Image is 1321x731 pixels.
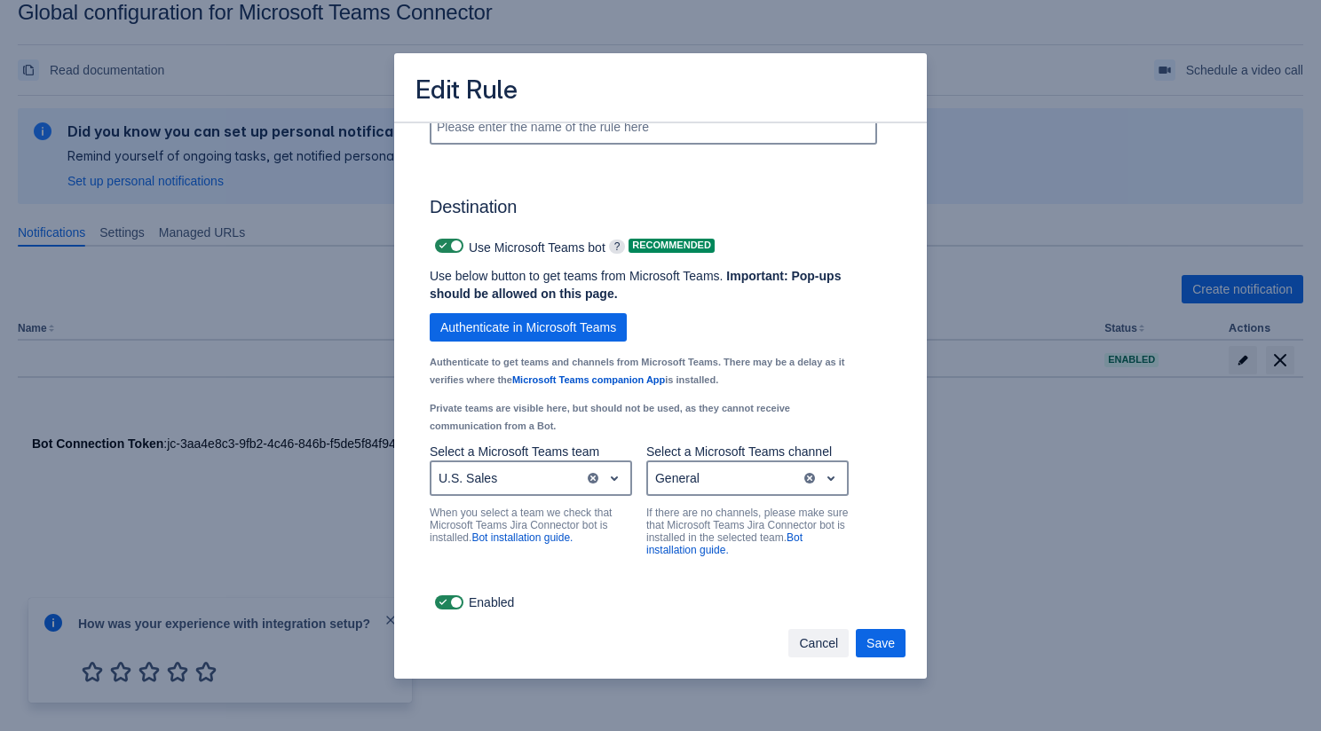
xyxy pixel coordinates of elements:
button: Save [856,629,906,657]
p: If there are no channels, please make sure that Microsoft Teams Jira Connector bot is installed i... [646,507,849,556]
div: Enabled [430,590,891,615]
button: Cancel [788,629,849,657]
div: Use Microsoft Teams bot [430,233,605,258]
div: U.S. Sales [439,471,497,485]
h3: Destination [430,196,877,224]
p: Select a Microsoft Teams team [430,443,632,460]
a: Bot installation guide. [471,531,573,544]
small: Private teams are visible here, but should not be used, as they cannot receive communication from... [430,403,790,431]
small: Authenticate to get teams and channels from Microsoft Teams. There may be a delay as it verifies ... [430,357,844,385]
span: ? [609,240,626,254]
span: clear [586,471,600,485]
span: clear [803,471,817,485]
span: Save [866,629,895,657]
div: General [655,471,700,485]
span: open [820,468,842,489]
a: Microsoft Teams companion App [512,374,665,385]
p: Select a Microsoft Teams channel [646,443,849,460]
span: open [604,468,625,489]
span: Authenticate in Microsoft Teams [440,313,616,342]
p: Use below button to get teams from Microsoft Teams. [430,267,849,303]
p: When you select a team we check that Microsoft Teams Jira Connector bot is installed. [430,507,632,544]
input: Please enter the name of the rule here [431,111,875,143]
a: Bot installation guide. [646,531,803,556]
span: Recommended [629,240,715,250]
button: Authenticate in Microsoft Teams [430,313,627,342]
h3: Edit Rule [415,75,518,109]
span: Cancel [799,629,838,657]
